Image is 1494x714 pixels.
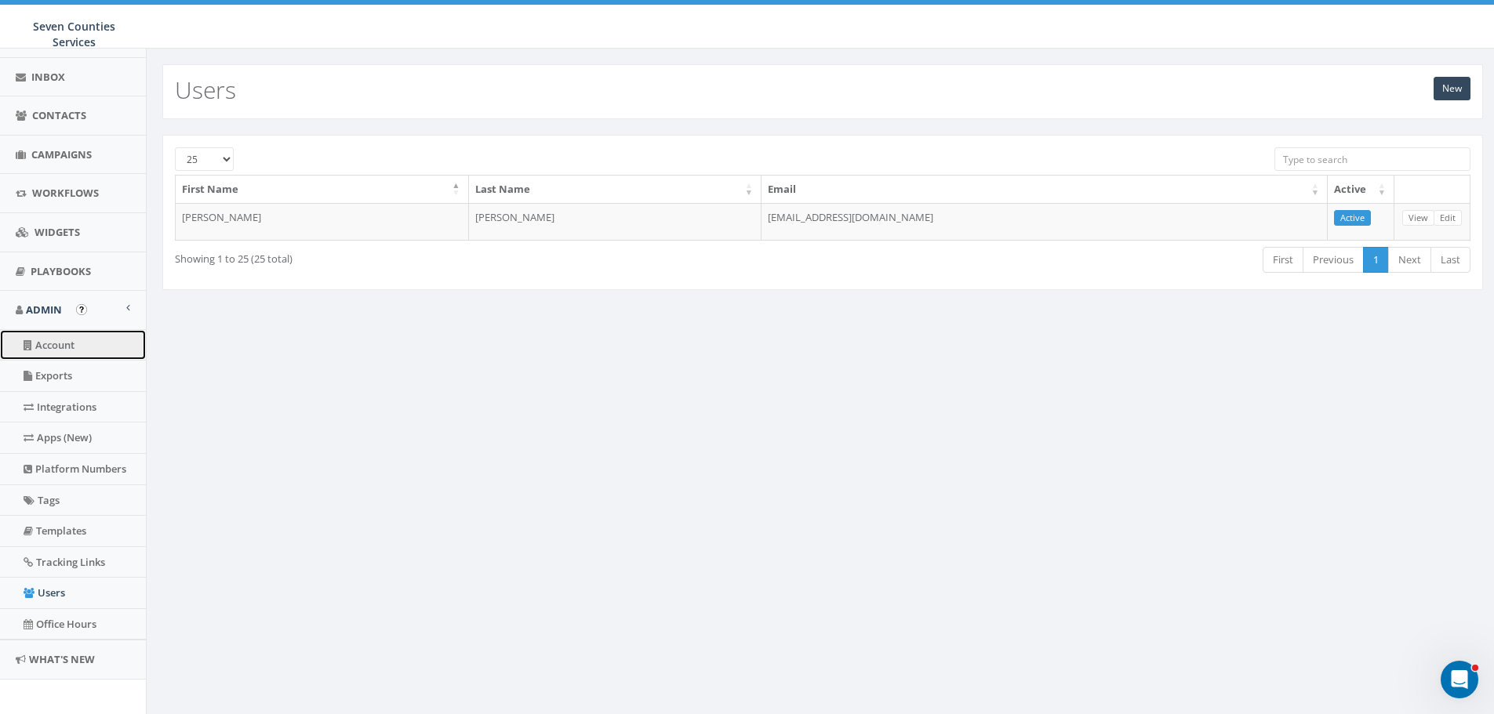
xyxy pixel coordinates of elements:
button: Open In-App Guide [76,304,87,315]
span: Playbooks [31,264,91,278]
span: Seven Counties Services [33,19,115,49]
th: First Name: activate to sort column descending [176,176,469,203]
td: [PERSON_NAME] [469,203,762,241]
th: Active: activate to sort column ascending [1328,176,1394,203]
span: Campaigns [31,147,92,161]
a: Active [1334,210,1371,227]
span: What's New [29,652,95,666]
input: Type to search [1274,147,1470,171]
a: 1 [1363,247,1389,273]
a: Previous [1303,247,1364,273]
span: Inbox [31,70,65,84]
span: Contacts [32,108,86,122]
a: Next [1388,247,1431,273]
a: First [1263,247,1303,273]
th: Last Name: activate to sort column ascending [469,176,762,203]
th: Email: activate to sort column ascending [762,176,1328,203]
a: Last [1430,247,1470,273]
span: Widgets [35,225,80,239]
iframe: Intercom live chat [1441,661,1478,698]
div: Showing 1 to 25 (25 total) [175,245,701,266]
td: [EMAIL_ADDRESS][DOMAIN_NAME] [762,203,1328,241]
span: Workflows [32,186,99,200]
span: Admin [26,303,62,317]
h2: Users [175,77,236,103]
a: New [1434,77,1470,100]
td: [PERSON_NAME] [176,203,469,241]
a: View [1402,210,1434,227]
a: Edit [1434,210,1462,227]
